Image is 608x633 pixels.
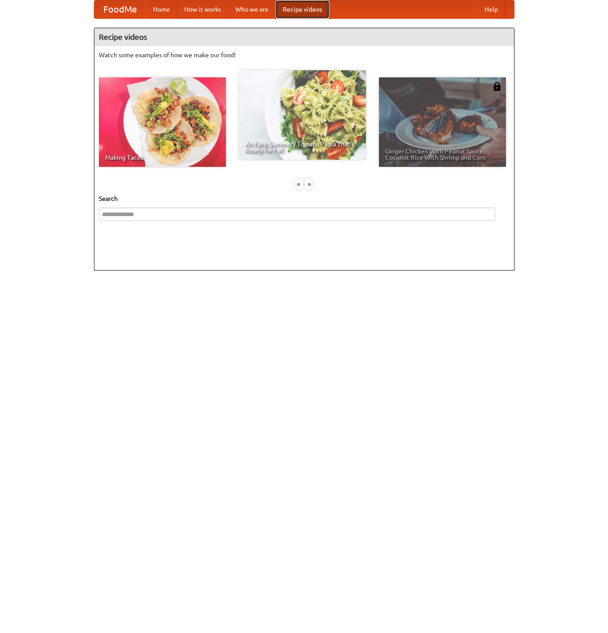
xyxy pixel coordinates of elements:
a: How it works [177,0,228,18]
p: Watch some examples of how we make our food! [99,51,510,59]
a: Who we are [228,0,276,18]
a: An Easy, Summery Tomato Pasta That's Ready for Fall [239,70,366,160]
a: Home [146,0,177,18]
div: » [305,178,313,190]
span: Making Tacos [105,154,220,161]
a: FoodMe [94,0,146,18]
div: « [295,178,303,190]
a: Help [477,0,505,18]
h5: Search [99,194,510,203]
img: 483408.png [493,82,502,91]
a: Making Tacos [99,77,226,167]
h4: Recipe videos [94,28,514,46]
a: Recipe videos [276,0,329,18]
span: An Easy, Summery Tomato Pasta That's Ready for Fall [245,141,360,153]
